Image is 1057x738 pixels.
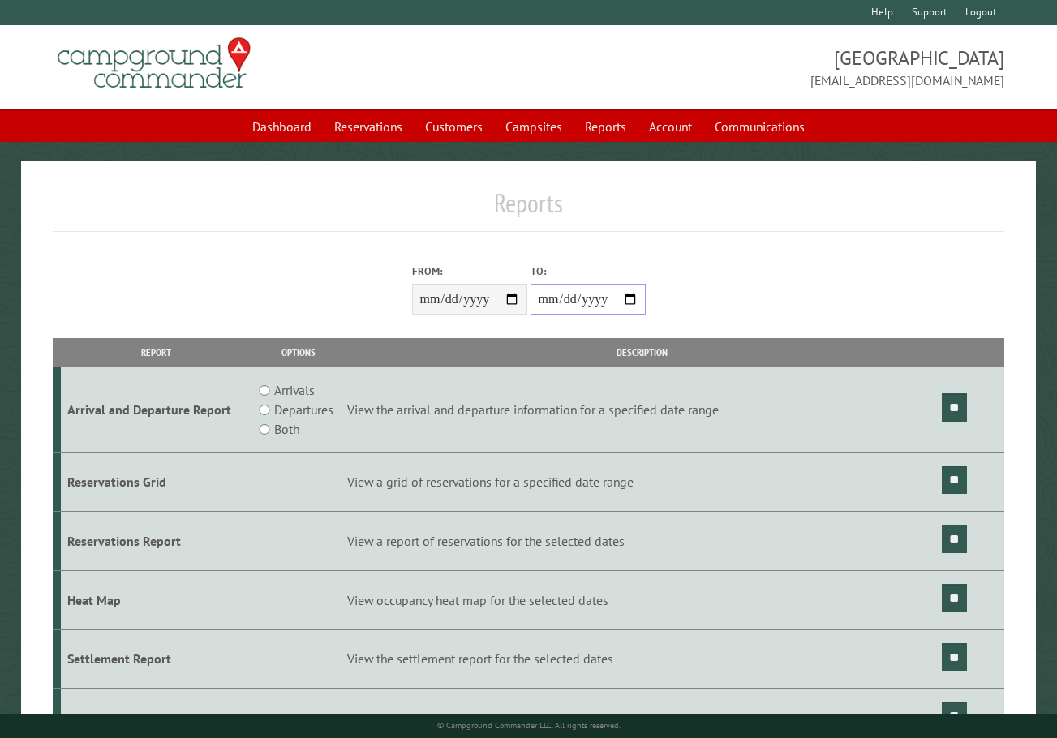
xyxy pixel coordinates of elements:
[61,629,252,689] td: Settlement Report
[324,111,412,142] a: Reservations
[345,629,939,689] td: View the settlement report for the selected dates
[345,367,939,453] td: View the arrival and departure information for a specified date range
[529,45,1004,90] span: [GEOGRAPHIC_DATA] [EMAIL_ADDRESS][DOMAIN_NAME]
[61,367,252,453] td: Arrival and Departure Report
[412,264,527,279] label: From:
[437,720,621,731] small: © Campground Commander LLC. All rights reserved.
[575,111,636,142] a: Reports
[705,111,814,142] a: Communications
[61,453,252,512] td: Reservations Grid
[345,453,939,512] td: View a grid of reservations for a specified date range
[53,187,1004,232] h1: Reports
[345,338,939,367] th: Description
[61,570,252,629] td: Heat Map
[531,264,646,279] label: To:
[53,32,256,95] img: Campground Commander
[274,400,333,419] label: Departures
[415,111,492,142] a: Customers
[243,111,321,142] a: Dashboard
[639,111,702,142] a: Account
[274,380,315,400] label: Arrivals
[61,338,252,367] th: Report
[345,570,939,629] td: View occupancy heat map for the selected dates
[252,338,345,367] th: Options
[496,111,572,142] a: Campsites
[345,511,939,570] td: View a report of reservations for the selected dates
[274,419,299,439] label: Both
[61,511,252,570] td: Reservations Report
